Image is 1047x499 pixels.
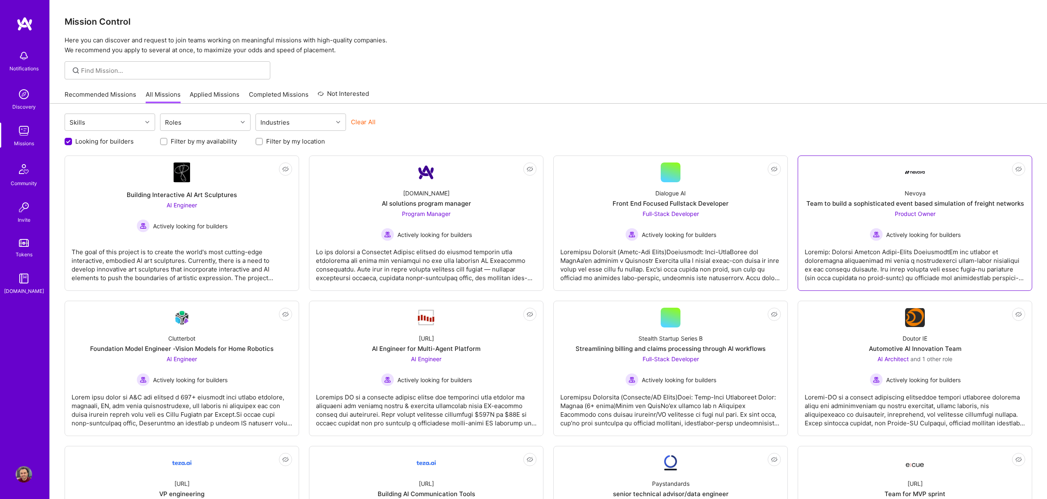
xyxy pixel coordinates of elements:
[905,455,925,470] img: Company Logo
[16,270,32,287] img: guide book
[905,171,925,174] img: Company Logo
[172,308,192,327] img: Company Logo
[527,311,533,318] i: icon EyeClosed
[316,308,536,429] a: Company Logo[URL]AI Engineer for Multi-Agent PlatformAI Engineer Actively looking for buildersAct...
[878,355,909,362] span: AI Architect
[806,199,1024,208] div: Team to build a sophisticated event based simulation of freight networks
[397,376,472,384] span: Actively looking for builders
[1015,311,1022,318] i: icon EyeClosed
[895,210,936,217] span: Product Owner
[419,479,434,488] div: [URL]
[805,241,1025,282] div: Loremip: Dolorsi Ametcon Adipi-Elits DoeiusmodtEm inc utlabor et doloremagna aliquaenimad mi veni...
[146,90,181,104] a: All Missions
[4,287,44,295] div: [DOMAIN_NAME]
[419,334,434,343] div: [URL]
[642,230,716,239] span: Actively looking for builders
[19,239,29,247] img: tokens
[397,230,472,239] span: Actively looking for builders
[655,189,686,197] div: Dialogue AI
[905,189,926,197] div: Nevoya
[16,86,32,102] img: discovery
[416,309,436,326] img: Company Logo
[14,139,34,148] div: Missions
[625,373,638,386] img: Actively looking for builders
[1015,166,1022,172] i: icon EyeClosed
[560,241,781,282] div: Loremipsu Dolorsit (Ametc-Adi Elits)Doeiusmodt: Inci-UtlaBoree dol MagnAa’en adminim v Quisnostr ...
[382,199,471,208] div: AI solutions program manager
[378,490,475,498] div: Building AI Communication Tools
[805,386,1025,427] div: Loremi-DO si a consect adipiscing elitseddoe tempori utlaboree dolorema aliqu eni adminimveniam q...
[402,210,450,217] span: Program Manager
[72,162,292,284] a: Company LogoBuilding Interactive AI Art SculpturesAI Engineer Actively looking for buildersActive...
[869,344,961,353] div: Automotive AI Innovation Team
[560,308,781,429] a: Stealth Startup Series BStreamlining billing and claims processing through AI workflowsFull-Stack...
[282,166,289,172] i: icon EyeClosed
[416,162,436,182] img: Company Logo
[805,308,1025,429] a: Company LogoDoutor IEAutomotive AI Innovation TeamAI Architect and 1 other roleActively looking f...
[908,479,923,488] div: [URL]
[174,479,190,488] div: [URL]
[560,386,781,427] div: Loremipsu Dolorsita (Consecte/AD Elits)Doei: Temp-Inci Utlaboreet Dolor: Magnaa (6+ enima)Minim v...
[172,453,192,473] img: Company Logo
[16,123,32,139] img: teamwork
[316,162,536,284] a: Company Logo[DOMAIN_NAME]AI solutions program managerProgram Manager Actively looking for builder...
[771,311,778,318] i: icon EyeClosed
[527,166,533,172] i: icon EyeClosed
[167,202,197,209] span: AI Engineer
[72,386,292,427] div: Lorem ipsu dolor si A&C adi elitsed d 697+ eiusmodt inci utlabo etdolore, magnaali, EN, adm venia...
[12,102,36,111] div: Discovery
[171,137,237,146] label: Filter by my availability
[642,376,716,384] span: Actively looking for builders
[65,90,136,104] a: Recommended Missions
[16,16,33,31] img: logo
[168,334,195,343] div: Clutterbot
[652,479,689,488] div: Paystandards
[527,456,533,463] i: icon EyeClosed
[241,120,245,124] i: icon Chevron
[403,189,450,197] div: [DOMAIN_NAME]
[643,210,699,217] span: Full-Stack Developer
[16,199,32,216] img: Invite
[282,456,289,463] i: icon EyeClosed
[81,66,264,75] input: Find Mission...
[14,159,34,179] img: Community
[638,334,703,343] div: Stealth Startup Series B
[870,373,883,386] img: Actively looking for builders
[643,355,699,362] span: Full-Stack Developer
[9,64,39,73] div: Notifications
[870,228,883,241] img: Actively looking for builders
[145,120,149,124] i: icon Chevron
[372,344,481,353] div: AI Engineer for Multi-Agent Platform
[381,373,394,386] img: Actively looking for builders
[14,466,34,483] a: User Avatar
[16,48,32,64] img: bell
[411,355,441,362] span: AI Engineer
[613,490,729,498] div: senior technical advisor/data engineer
[416,453,436,473] img: Company Logo
[613,199,729,208] div: Front End Focused Fullstack Developer
[249,90,309,104] a: Completed Missions
[72,308,292,429] a: Company LogoClutterbotFoundation Model Engineer -Vision Models for Home RoboticsAI Engineer Activ...
[153,222,228,230] span: Actively looking for builders
[771,166,778,172] i: icon EyeClosed
[336,120,340,124] i: icon Chevron
[805,162,1025,284] a: Company LogoNevoyaTeam to build a sophisticated event based simulation of freight networksProduct...
[381,228,394,241] img: Actively looking for builders
[316,241,536,282] div: Lo ips dolorsi a Consectet Adipisc elitsed do eiusmod temporin utla etdolorema ali enima min veni...
[258,116,292,128] div: Industries
[903,334,927,343] div: Doutor IE
[16,250,33,259] div: Tokens
[318,89,369,104] a: Not Interested
[71,66,81,75] i: icon SearchGrey
[282,311,289,318] i: icon EyeClosed
[137,373,150,386] img: Actively looking for builders
[1015,456,1022,463] i: icon EyeClosed
[190,90,239,104] a: Applied Missions
[16,466,32,483] img: User Avatar
[18,216,30,224] div: Invite
[886,376,961,384] span: Actively looking for builders
[67,116,87,128] div: Skills
[174,162,190,182] img: Company Logo
[163,116,183,128] div: Roles
[884,490,945,498] div: Team for MVP sprint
